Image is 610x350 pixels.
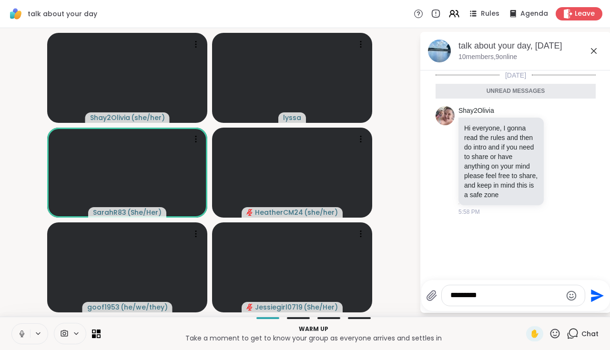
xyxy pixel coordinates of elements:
span: talk about your day [28,9,97,19]
span: ✋ [530,328,539,340]
p: 10 members, 9 online [458,52,517,62]
span: Chat [581,329,599,339]
span: [DATE] [499,70,532,80]
div: Unread messages [436,84,596,99]
span: ( he/we/they ) [121,302,168,312]
span: audio-muted [246,209,253,216]
p: Take a moment to get to know your group as everyone arrives and settles in [106,333,520,343]
span: Agenda [520,9,548,19]
div: talk about your day, [DATE] [458,40,603,52]
p: Hi everyone, I gonna read the rules and then do intro and if you need to share or have anything o... [464,123,538,200]
span: SarahR83 [93,208,126,217]
p: Warm up [106,325,520,333]
a: Shay2Olivia [458,106,494,116]
span: ( She/Her ) [127,208,162,217]
span: ( She/Her ) [304,302,338,312]
span: Jessiegirl0719 [255,302,303,312]
span: Leave [575,9,595,19]
span: goof1953 [87,302,120,312]
img: talk about your day, Sep 10 [428,40,451,62]
span: ( she/her ) [304,208,338,217]
button: Send [585,285,607,306]
img: https://sharewell-space-live.sfo3.digitaloceanspaces.com/user-generated/52607e91-69e1-4ca7-b65e-3... [436,106,455,125]
span: 5:58 PM [458,208,480,216]
span: ( she/her ) [131,113,165,122]
img: ShareWell Logomark [8,6,24,22]
span: Rules [481,9,499,19]
span: lyssa [283,113,301,122]
span: Shay2Olivia [90,113,130,122]
textarea: Type your message [450,290,561,300]
span: HeatherCM24 [255,208,303,217]
button: Emoji picker [566,290,577,301]
span: audio-muted [246,304,253,310]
